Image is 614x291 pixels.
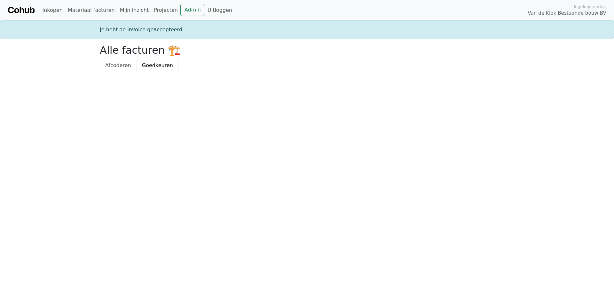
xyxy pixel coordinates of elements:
[151,4,180,17] a: Projecten
[117,4,152,17] a: Mijn inzicht
[65,4,117,17] a: Materiaal facturen
[137,59,178,72] a: Goedkeuren
[205,4,235,17] a: Uitloggen
[142,62,173,68] span: Goedkeuren
[180,4,205,16] a: Admin
[574,4,606,10] span: Ingelogd onder:
[105,62,131,68] span: Afcoderen
[96,26,518,34] div: Je hebt de invoice geaccepteerd
[8,3,35,18] a: Cohub
[100,44,514,56] h2: Alle facturen 🏗️
[528,10,606,17] span: Van de Klok Bestaande bouw BV
[100,59,137,72] a: Afcoderen
[40,4,65,17] a: Inkopen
